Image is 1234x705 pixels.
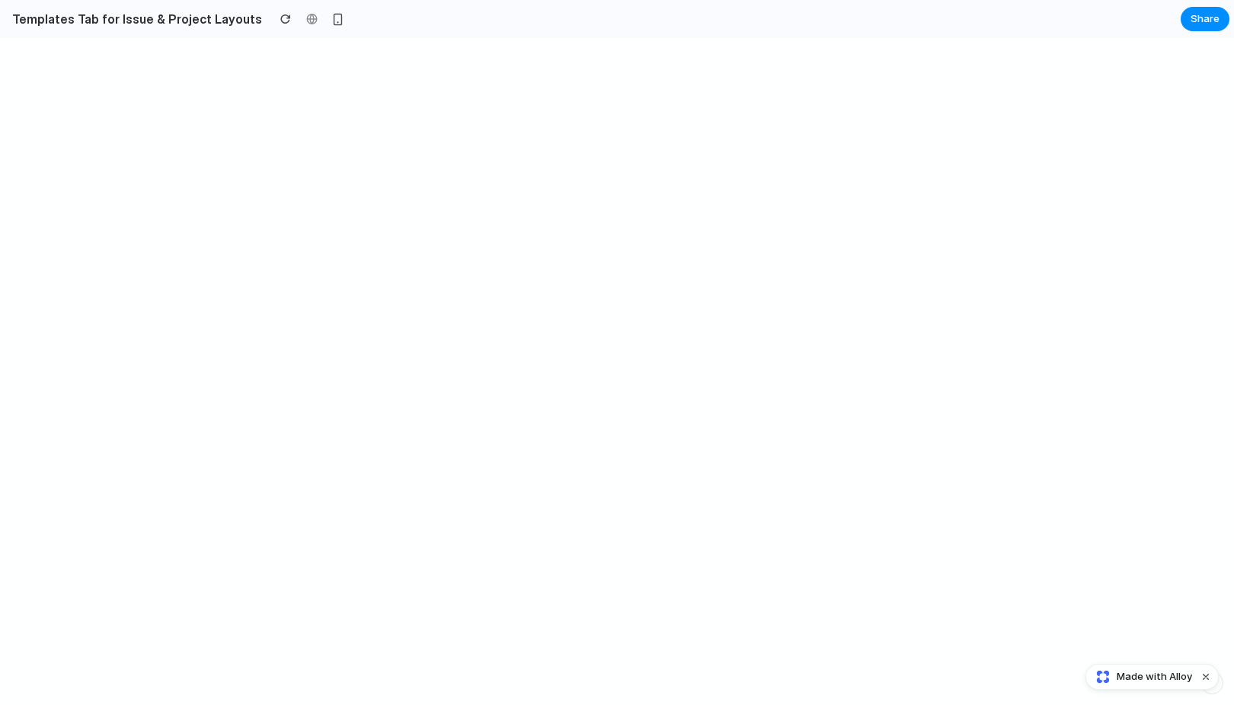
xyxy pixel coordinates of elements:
[6,10,262,28] h2: Templates Tab for Issue & Project Layouts
[1191,11,1220,27] span: Share
[1086,669,1194,684] a: Made with Alloy
[1117,669,1192,684] span: Made with Alloy
[1197,668,1215,686] button: Dismiss watermark
[1181,7,1229,31] button: Share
